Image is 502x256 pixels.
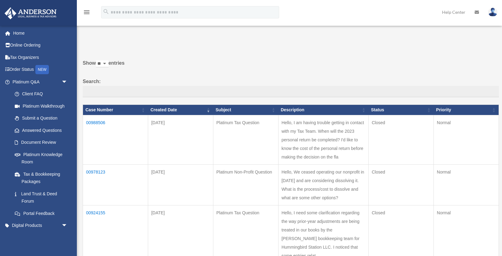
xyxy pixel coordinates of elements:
td: Hello, We ceased operating our nonprofit in [DATE] and are considering dissolving it. What is the... [278,165,369,205]
a: Submit a Question [9,112,74,124]
td: Platinum Tax Question [213,115,278,165]
td: Closed [369,165,434,205]
td: Platinum Non-Profit Question [213,165,278,205]
i: menu [83,9,90,16]
img: User Pic [488,8,497,17]
a: Home [4,27,77,39]
input: Search: [83,86,499,97]
a: Client FAQ [9,88,74,100]
td: Normal [434,165,499,205]
td: 00988506 [83,115,148,165]
label: Search: [83,77,499,97]
a: Answered Questions [9,124,71,136]
a: Platinum Knowledge Room [9,148,74,168]
td: 00978123 [83,165,148,205]
a: Order StatusNEW [4,63,77,76]
a: Tax & Bookkeeping Packages [9,168,74,188]
td: Hello, I am having trouble getting in contact with my Tax Team. When will the 2023 personal retur... [278,115,369,165]
a: Platinum Walkthrough [9,100,74,112]
td: [DATE] [148,165,213,205]
th: Priority: activate to sort column ascending [434,105,499,115]
a: menu [83,11,90,16]
a: Tax Organizers [4,51,77,63]
th: Description: activate to sort column ascending [278,105,369,115]
span: arrow_drop_down [61,220,74,232]
img: Anderson Advisors Platinum Portal [3,7,58,19]
a: My Entitiesarrow_drop_down [4,231,77,244]
a: Land Trust & Deed Forum [9,188,74,207]
th: Created Date: activate to sort column ascending [148,105,213,115]
a: Portal Feedback [9,207,74,220]
div: NEW [35,65,49,74]
select: Showentries [96,60,109,67]
span: arrow_drop_down [61,76,74,88]
td: Closed [369,115,434,165]
span: arrow_drop_down [61,231,74,244]
a: Digital Productsarrow_drop_down [4,220,77,232]
a: Online Ordering [4,39,77,52]
th: Status: activate to sort column ascending [369,105,434,115]
th: Case Number: activate to sort column ascending [83,105,148,115]
td: [DATE] [148,115,213,165]
a: Document Review [9,136,74,149]
th: Subject: activate to sort column ascending [213,105,278,115]
i: search [103,8,109,15]
a: Platinum Q&Aarrow_drop_down [4,76,74,88]
label: Show entries [83,59,499,74]
td: Normal [434,115,499,165]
